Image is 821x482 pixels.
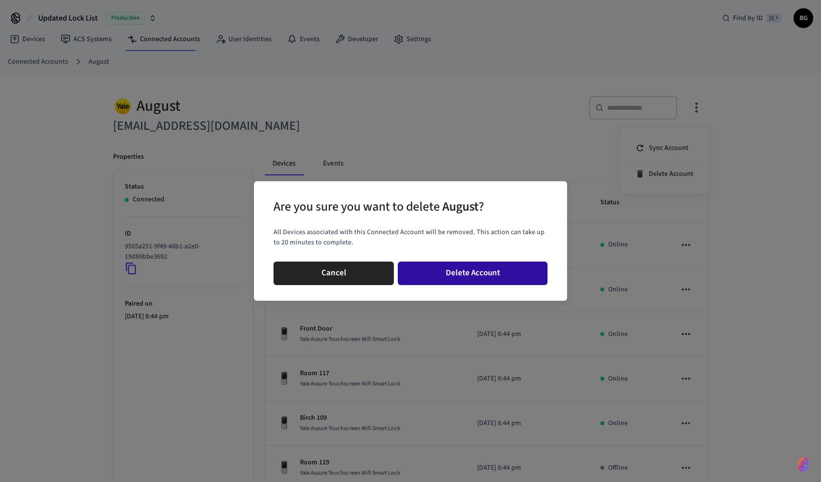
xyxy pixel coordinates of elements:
div: Are you sure you want to delete ? [274,197,484,217]
img: SeamLogoGradient.69752ec5.svg [798,457,809,472]
button: Delete Account [398,262,547,285]
span: August [442,198,479,216]
button: Cancel [274,262,394,285]
p: All Devices associated with this Connected Account will be removed. This action can take up to 20... [274,227,547,248]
